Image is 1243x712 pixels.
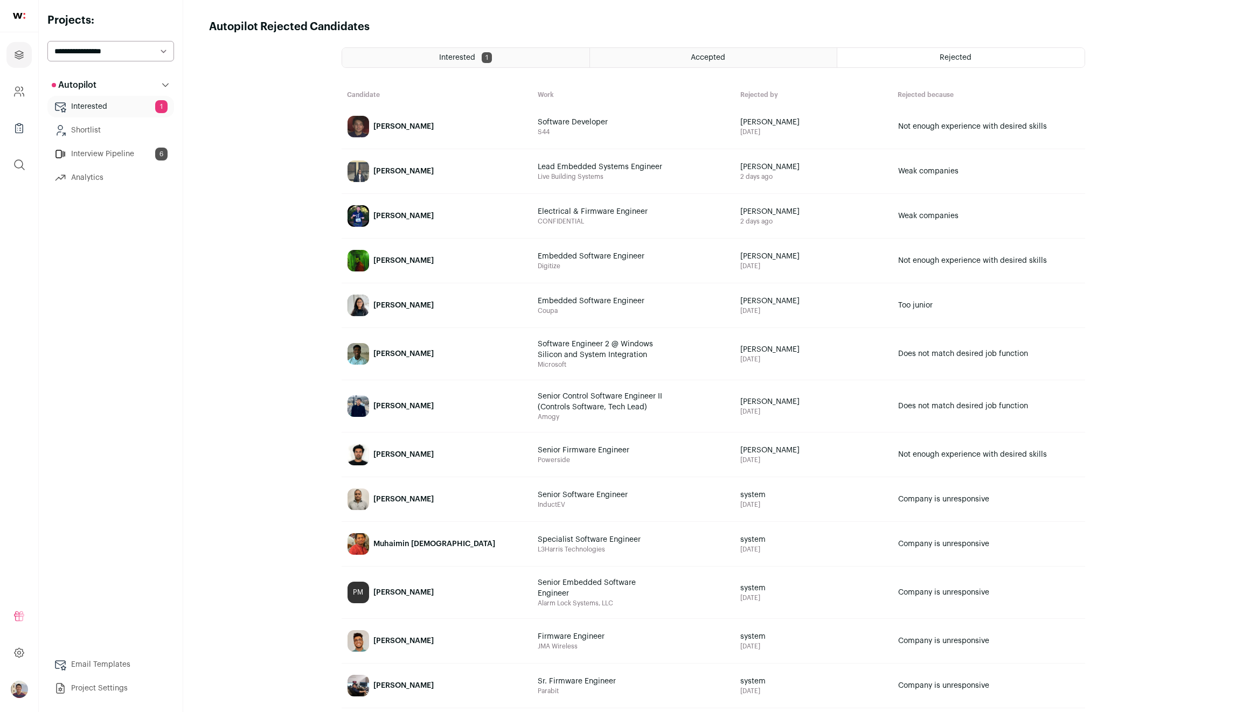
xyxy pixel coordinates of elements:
a: Email Templates [47,654,174,675]
a: Shortlist [47,120,174,141]
span: [DATE] [740,594,887,602]
a: [PERSON_NAME] [342,194,532,238]
a: [PERSON_NAME] [342,239,532,282]
span: [PERSON_NAME] [740,296,887,306]
th: Work [532,85,734,104]
div: [PERSON_NAME] [373,401,434,411]
img: fe6a1d9e17cdcea56078cf86fe4a26155f68d5dbba851d7c9ca4d743187bdf2e [348,533,369,555]
span: [PERSON_NAME] [740,344,887,355]
span: [DATE] [740,128,887,136]
span: Rejected [940,54,971,61]
span: system [740,534,887,545]
span: Digitize [538,262,729,270]
span: Embedded Software Engineer [538,251,667,262]
span: 6 [155,148,168,160]
a: Not enough experience with desired skills [893,433,1084,476]
a: Company is unresponsive [893,567,1084,618]
img: b4bce3e00991eba25a503f23f418cbcbb3c47449a4457bac56389cd9880b15e9.jpg [348,250,369,271]
th: Candidate [342,85,533,104]
div: [PERSON_NAME] [373,680,434,691]
a: [PERSON_NAME] [342,150,532,193]
img: 0606aa8a4078217fce693ad9301533c28382aae9cf84f13b06caaadfdfa8bba1 [348,630,369,652]
div: [PERSON_NAME] [373,211,434,221]
a: Company and ATS Settings [6,79,32,104]
span: [PERSON_NAME] [740,162,887,172]
a: Company is unresponsive [893,664,1084,707]
p: Autopilot [52,79,96,92]
img: wellfound-shorthand-0d5821cbd27db2630d0214b213865d53afaa358527fdda9d0ea32b1df1b89c2c.svg [13,13,25,19]
span: Amogy [538,413,729,421]
span: Specialist Software Engineer [538,534,667,545]
span: S44 [538,128,729,136]
span: Software Developer [538,117,667,128]
span: [DATE] [740,407,887,416]
img: 42318aafe4ad0047c123f7aa318fb461032c30ef36abf8d14d6a483054abff08.jpg [348,675,369,696]
a: Project Settings [47,678,174,699]
div: [PERSON_NAME] [373,494,434,505]
img: 30941d687341099b283b18b65c09af6b9738e8d4a5a54ba17c18927479d48ed4.jpg [348,343,369,365]
div: [PERSON_NAME] [373,166,434,177]
a: [PERSON_NAME] [342,329,532,379]
img: 9c99fb2d227190ec562f4c5af57072dc0a25f507428dab393deef9455cf86809 [348,116,369,137]
th: Rejected because [892,85,1085,104]
span: Live Building Systems [538,172,729,181]
span: 1 [482,52,492,63]
a: Company Lists [6,115,32,141]
span: Lead Embedded Systems Engineer [538,162,667,172]
a: Weak companies [893,150,1084,193]
a: Interested 1 [342,48,589,67]
a: [PERSON_NAME] [342,381,532,431]
a: Company is unresponsive [893,619,1084,662]
a: Not enough experience with desired skills [893,239,1084,282]
span: [DATE] [740,355,887,364]
a: [PERSON_NAME] [342,284,532,327]
a: Weak companies [893,194,1084,238]
div: [PERSON_NAME] [373,449,434,460]
a: PM [PERSON_NAME] [342,567,532,618]
span: Senior Control Software Engineer II (Controls Software, Tech Lead) [538,391,667,413]
button: Open dropdown [11,681,28,698]
div: PM [348,582,369,603]
span: Senior Software Engineer [538,490,667,500]
a: [PERSON_NAME] [342,619,532,662]
span: Parabit [538,687,729,695]
a: Does not match desired job function [893,381,1084,431]
span: [DATE] [740,687,887,695]
span: Powerside [538,456,729,464]
span: [DATE] [740,456,887,464]
span: Senior Firmware Engineer [538,445,667,456]
a: Too junior [893,284,1084,327]
div: [PERSON_NAME] [373,300,434,311]
img: c46438fd7112f533ab01d7c42aa8773f939f4babc442aec0b25817507a39323c.jpg [348,488,369,510]
span: Alarm Lock Systems, LLC [538,599,729,608]
a: Analytics [47,167,174,189]
span: 1 [155,100,168,113]
h1: Autopilot Rejected Candidates [209,19,370,34]
span: JMA Wireless [538,642,729,651]
span: Firmware Engineer [538,631,667,642]
div: [PERSON_NAME] [373,255,434,266]
img: a212fca639c507e2073c0b9a9be73a3fc34f2706a4bab2cb650ff1bc57704a6d [348,444,369,465]
a: Company is unresponsive [893,522,1084,566]
img: 18677093-medium_jpg [11,681,28,698]
div: [PERSON_NAME] [373,348,434,359]
span: [DATE] [740,545,887,554]
th: Rejected by [735,85,893,104]
span: Senior Embedded Software Engineer [538,577,667,599]
a: Interested1 [47,96,174,117]
span: InductEV [538,500,729,509]
span: 2 days ago [740,172,887,181]
a: Projects [6,42,32,68]
span: Interested [439,54,475,61]
span: CONFIDENTIAL [538,217,729,226]
span: [PERSON_NAME] [740,251,887,262]
a: Not enough experience with desired skills [893,105,1084,148]
span: [DATE] [740,500,887,509]
div: [PERSON_NAME] [373,587,434,598]
span: Sr. Firmware Engineer [538,676,667,687]
a: [PERSON_NAME] [342,105,532,148]
div: [PERSON_NAME] [373,121,434,132]
img: b4da90098498a34c6384a8deacb4b331778925489bdaeee027fe3dbbb6c376c2.jpg [348,295,369,316]
a: [PERSON_NAME] [342,664,532,707]
h2: Projects: [47,13,174,28]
